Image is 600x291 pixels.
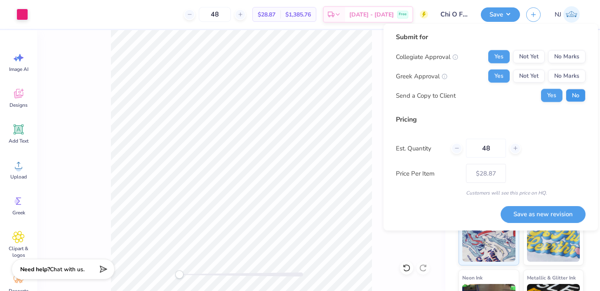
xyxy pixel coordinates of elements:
button: Not Yet [513,70,545,83]
span: Upload [10,174,27,180]
div: Greek Approval [396,71,447,81]
img: Nick Johnson [563,6,580,23]
input: – – [199,7,231,22]
button: Not Yet [513,50,545,63]
span: Chat with us. [50,265,85,273]
label: Est. Quantity [396,143,445,153]
span: Greek [12,209,25,216]
button: Save [481,7,520,22]
span: [DATE] - [DATE] [349,10,394,19]
span: Neon Ink [462,273,482,282]
button: Yes [488,50,510,63]
button: No Marks [548,70,586,83]
div: Send a Copy to Client [396,91,456,100]
div: Customers will see this price on HQ. [396,189,586,197]
span: Image AI [9,66,28,73]
button: Yes [541,89,562,102]
span: Designs [9,102,28,108]
div: Submit for [396,32,586,42]
div: Collegiate Approval [396,52,458,61]
span: Add Text [9,138,28,144]
a: NJ [551,6,584,23]
div: Pricing [396,115,586,124]
img: Puff Ink [527,221,580,262]
span: $28.87 [258,10,275,19]
span: Clipart & logos [5,245,32,258]
input: Untitled Design [434,6,475,23]
span: NJ [555,10,561,19]
span: Free [399,12,407,17]
span: Metallic & Glitter Ink [527,273,576,282]
button: No Marks [548,50,586,63]
strong: Need help? [20,265,50,273]
input: – – [466,139,506,158]
button: No [566,89,586,102]
button: Yes [488,70,510,83]
span: $1,385.76 [285,10,311,19]
button: Save as new revision [501,206,586,223]
img: Standard [462,221,515,262]
label: Price Per Item [396,169,460,178]
div: Accessibility label [175,270,184,279]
